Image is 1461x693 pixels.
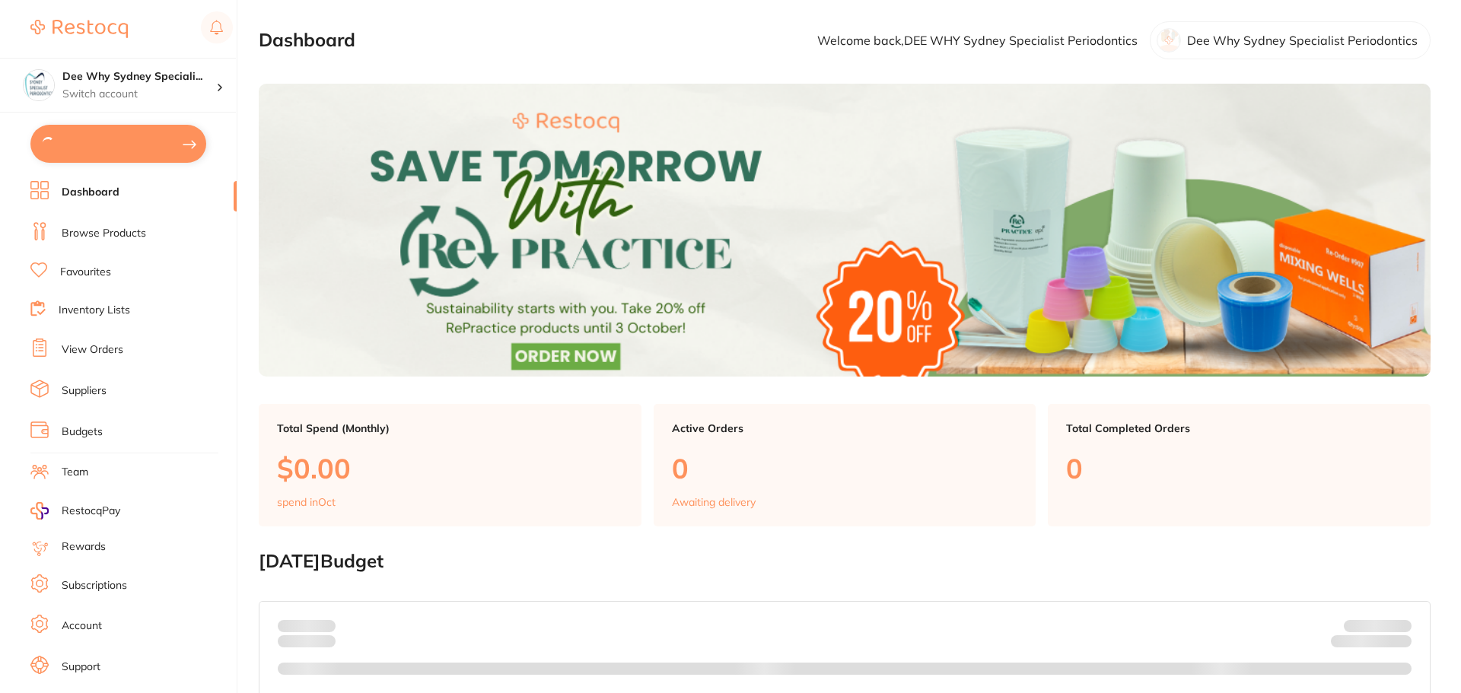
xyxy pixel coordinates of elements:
[654,404,1036,527] a: Active Orders0Awaiting delivery
[1385,637,1412,651] strong: $0.00
[1187,33,1418,47] p: Dee Why Sydney Specialist Periodontics
[277,453,623,484] p: $0.00
[62,87,216,102] p: Switch account
[672,496,756,508] p: Awaiting delivery
[672,422,1018,434] p: Active Orders
[259,404,641,527] a: Total Spend (Monthly)$0.00spend inOct
[309,619,336,633] strong: $0.00
[278,632,336,650] p: month
[259,551,1431,572] h2: [DATE] Budget
[62,618,102,634] a: Account
[30,502,49,520] img: RestocqPay
[30,502,120,520] a: RestocqPay
[62,226,146,241] a: Browse Products
[30,20,128,38] img: Restocq Logo
[62,465,88,480] a: Team
[24,70,54,100] img: Dee Why Sydney Specialist Periodontics
[62,504,120,519] span: RestocqPay
[62,383,107,399] a: Suppliers
[62,578,127,593] a: Subscriptions
[259,30,355,51] h2: Dashboard
[672,453,1018,484] p: 0
[1066,422,1412,434] p: Total Completed Orders
[62,69,216,84] h4: Dee Why Sydney Specialist Periodontics
[59,303,130,318] a: Inventory Lists
[62,342,123,358] a: View Orders
[817,33,1138,47] p: Welcome back, DEE WHY Sydney Specialist Periodontics
[1382,619,1412,633] strong: $NaN
[60,265,111,280] a: Favourites
[62,660,100,675] a: Support
[62,424,103,440] a: Budgets
[1344,620,1412,632] p: Budget:
[278,620,336,632] p: Spent:
[277,422,623,434] p: Total Spend (Monthly)
[1066,453,1412,484] p: 0
[277,496,336,508] p: spend in Oct
[30,11,128,46] a: Restocq Logo
[62,539,106,555] a: Rewards
[1048,404,1431,527] a: Total Completed Orders0
[1331,632,1412,650] p: Remaining:
[259,84,1431,377] img: Dashboard
[62,185,119,200] a: Dashboard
